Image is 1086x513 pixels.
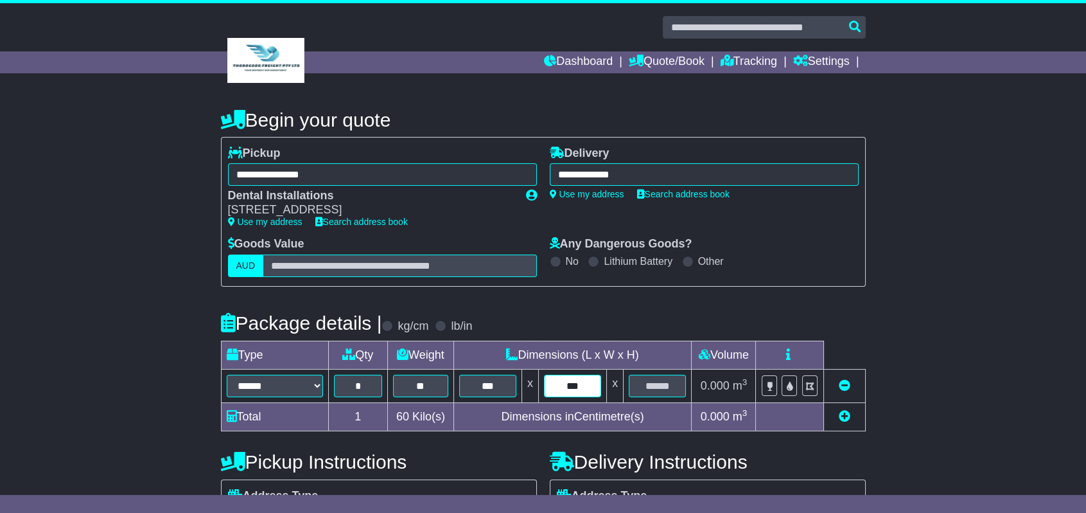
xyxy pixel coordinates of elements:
[221,341,328,369] td: Type
[396,410,409,423] span: 60
[701,410,730,423] span: 0.000
[315,217,408,227] a: Search address book
[453,402,692,431] td: Dimensions in Centimetre(s)
[793,51,850,73] a: Settings
[521,369,538,402] td: x
[228,217,302,227] a: Use my address
[698,255,724,267] label: Other
[629,51,705,73] a: Quote/Book
[228,203,513,217] div: [STREET_ADDRESS]
[550,237,692,251] label: Any Dangerous Goods?
[550,451,866,473] h4: Delivery Instructions
[228,147,281,161] label: Pickup
[733,379,748,392] span: m
[839,379,850,392] a: Remove this item
[557,489,647,503] label: Address Type
[566,255,579,267] label: No
[221,402,328,431] td: Total
[550,189,624,199] a: Use my address
[328,341,388,369] td: Qty
[453,341,692,369] td: Dimensions (L x W x H)
[742,377,748,387] sup: 3
[742,408,748,418] sup: 3
[637,189,730,199] a: Search address book
[221,109,866,130] h4: Begin your quote
[701,379,730,392] span: 0.000
[550,147,609,161] label: Delivery
[692,341,756,369] td: Volume
[733,410,748,423] span: m
[388,402,454,431] td: Kilo(s)
[221,312,382,334] h4: Package details |
[604,255,672,267] label: Lithium Battery
[607,369,624,402] td: x
[328,402,388,431] td: 1
[228,255,264,277] label: AUD
[721,51,777,73] a: Tracking
[544,51,613,73] a: Dashboard
[228,189,513,203] div: Dental Installations
[388,341,454,369] td: Weight
[398,319,428,334] label: kg/cm
[221,451,537,473] h4: Pickup Instructions
[228,489,319,503] label: Address Type
[228,237,304,251] label: Goods Value
[839,410,850,423] a: Add new item
[451,319,472,334] label: lb/in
